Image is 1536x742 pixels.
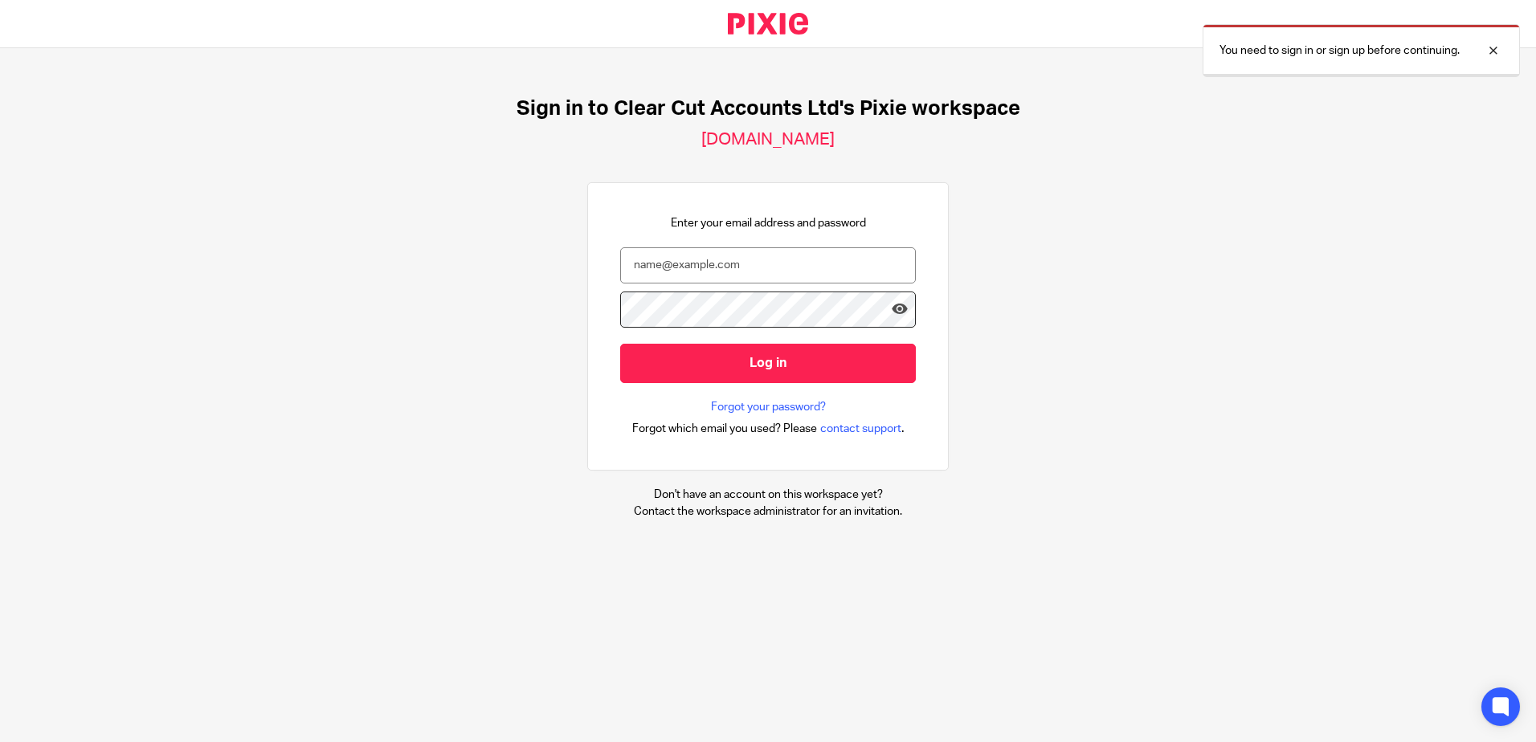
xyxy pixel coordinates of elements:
h1: Sign in to Clear Cut Accounts Ltd's Pixie workspace [517,96,1020,121]
h2: [DOMAIN_NAME] [701,129,835,150]
p: Don't have an account on this workspace yet? [634,487,902,503]
p: Enter your email address and password [671,215,866,231]
input: name@example.com [620,247,916,283]
span: contact support [820,421,901,437]
span: Forgot which email you used? Please [632,421,817,437]
p: Contact the workspace administrator for an invitation. [634,503,902,520]
div: . [632,419,905,438]
p: You need to sign in or sign up before continuing. [1219,43,1460,59]
input: Log in [620,344,916,383]
a: Forgot your password? [711,399,826,415]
